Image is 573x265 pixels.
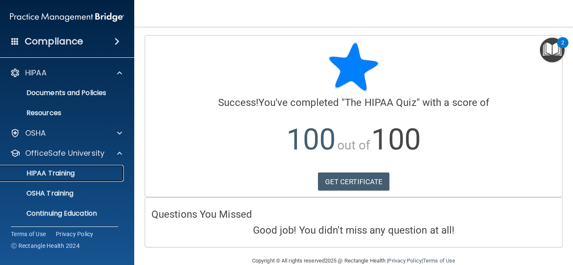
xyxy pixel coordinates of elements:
[328,42,379,92] img: blue-star-rounded.9d042014.png
[11,242,80,250] span: Ⓒ Rectangle Health 2024
[371,122,420,157] span: 100
[25,68,47,78] p: HIPAA
[286,122,336,157] span: 100
[5,89,120,97] p: Documents and Policies
[10,9,124,26] img: PMB logo
[11,230,46,238] a: Terms of Use
[10,148,122,158] a: OfficeSafe University
[337,138,370,152] span: out of
[56,230,94,238] a: Privacy Policy
[25,148,104,158] p: OfficeSafe University
[5,209,120,218] p: Continuing Education
[540,38,565,62] button: Open Resource Center, 2 new notifications
[10,68,122,78] a: HIPAA
[531,207,563,239] iframe: Drift Widget Chat Controller
[388,257,421,264] a: Privacy Policy
[5,189,73,198] p: OSHA Training
[5,109,120,117] p: Resources
[561,43,564,54] div: 2
[25,36,83,47] h4: Compliance
[25,128,46,138] p: OSHA
[151,97,556,108] h4: You've completed " " with a score of
[10,128,122,138] a: OSHA
[345,97,416,108] span: The HIPAA Quiz
[151,225,556,236] h4: Good job! You didn't miss any question at all!
[5,169,75,178] p: HIPAA Training
[423,257,455,264] a: Terms of Use
[151,209,556,220] h4: Questions You Missed
[318,172,390,191] a: GET CERTIFICATE
[218,97,259,108] span: Success!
